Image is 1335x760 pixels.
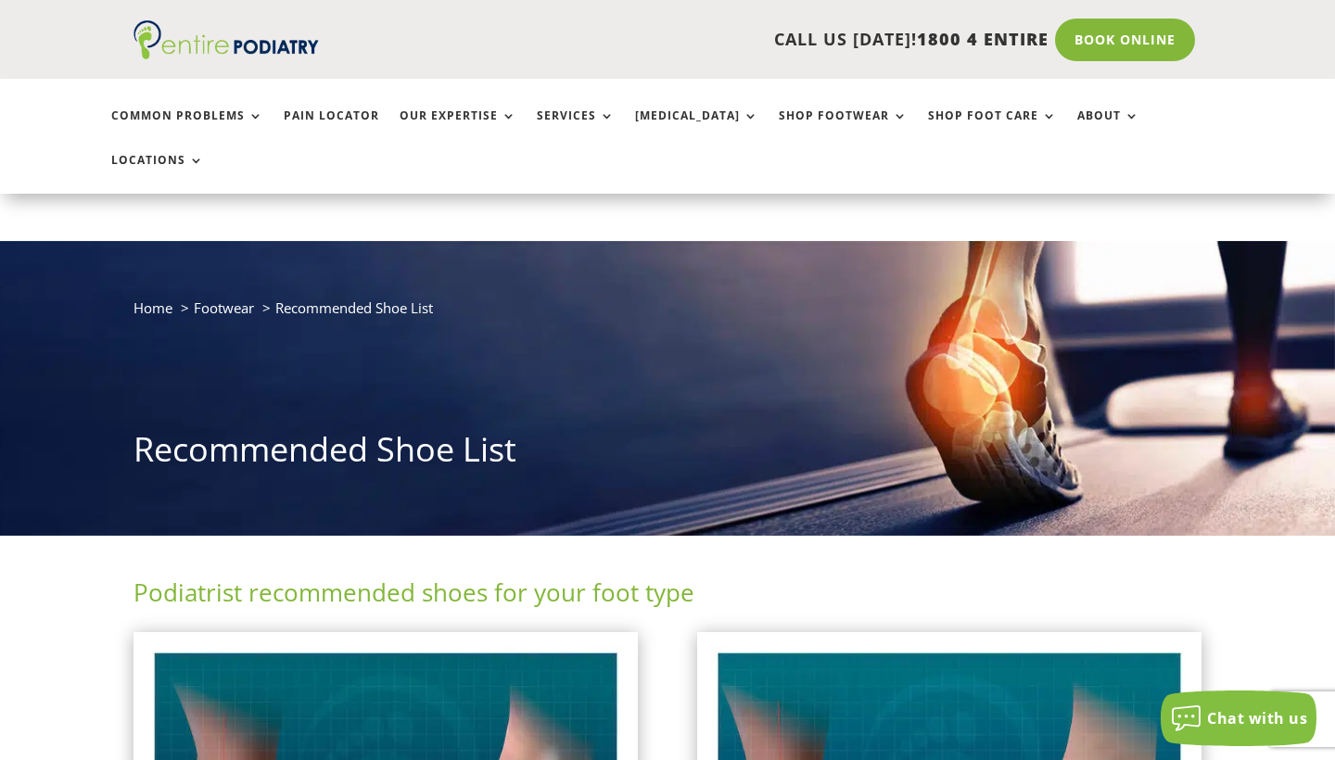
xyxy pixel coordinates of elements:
[1207,708,1307,728] span: Chat with us
[194,298,254,317] a: Footwear
[917,28,1049,50] span: 1800 4 ENTIRE
[537,109,615,149] a: Services
[379,28,1049,52] p: CALL US [DATE]!
[1077,109,1139,149] a: About
[400,109,516,149] a: Our Expertise
[133,296,1201,334] nav: breadcrumb
[133,576,1201,618] h2: Podiatrist recommended shoes for your foot type
[111,109,263,149] a: Common Problems
[1161,690,1316,746] button: Chat with us
[779,109,908,149] a: Shop Footwear
[133,298,172,317] a: Home
[133,44,319,63] a: Entire Podiatry
[635,109,758,149] a: [MEDICAL_DATA]
[284,109,379,149] a: Pain Locator
[928,109,1057,149] a: Shop Foot Care
[133,20,319,59] img: logo (1)
[275,298,433,317] span: Recommended Shoe List
[111,154,204,194] a: Locations
[1055,19,1195,61] a: Book Online
[133,426,1201,482] h1: Recommended Shoe List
